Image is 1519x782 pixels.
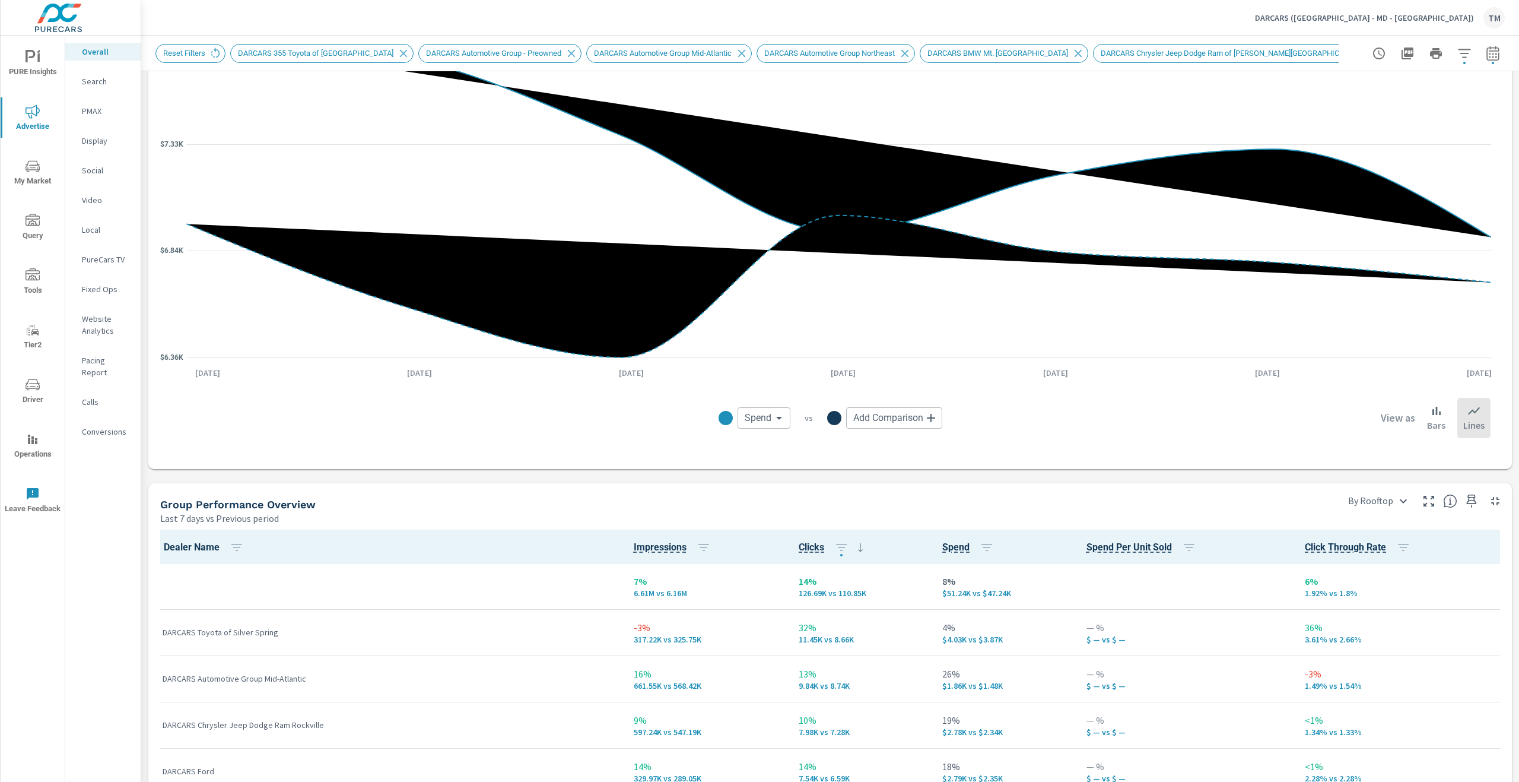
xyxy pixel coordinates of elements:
[1419,492,1438,511] button: Make Fullscreen
[634,540,687,555] span: The number of times an ad was shown on your behalf. [Source: This data is provided by the adverti...
[634,635,780,644] p: 317,222 vs 325,746
[799,588,923,598] p: 126,688 vs 110,854
[634,574,780,588] p: 7%
[1424,42,1448,65] button: Print Report
[4,432,61,461] span: Operations
[4,268,61,297] span: Tools
[1305,681,1498,691] p: 1.49% vs 1.54%
[82,283,131,295] p: Fixed Ops
[942,759,1067,774] p: 18%
[942,667,1067,681] p: 26%
[1453,42,1476,65] button: Apply Filters
[634,713,780,727] p: 9%
[82,194,131,206] p: Video
[160,140,183,148] text: $7.33K
[230,44,414,63] div: DARCARS 355 Toyota of [GEOGRAPHIC_DATA]
[4,50,61,79] span: PURE Insights
[634,667,780,681] p: 16%
[1305,588,1498,598] p: 1.92% vs 1.8%
[757,44,915,63] div: DARCARS Automotive Group Northeast
[65,102,141,120] div: PMAX
[65,423,141,441] div: Conversions
[4,323,61,352] span: Tier2
[1305,759,1498,774] p: <1%
[1305,540,1386,555] span: Percentage of users who viewed your campaigns who clicked through to your website. For example, i...
[942,681,1067,691] p: $1,857 vs $1,478
[1086,713,1286,727] p: — %
[799,727,923,737] p: 7,976 vs 7,277
[1396,42,1419,65] button: "Export Report to PDF"
[160,353,183,362] text: $6.36K
[1305,727,1498,737] p: 1.34% vs 1.33%
[611,367,652,379] p: [DATE]
[822,367,864,379] p: [DATE]
[1458,367,1500,379] p: [DATE]
[1086,540,1172,555] span: Spend - The amount of money spent on advertising during the period. [Source: This data is provide...
[231,49,401,58] span: DARCARS 355 Toyota of [GEOGRAPHIC_DATA]
[1035,367,1076,379] p: [DATE]
[799,540,867,555] span: Clicks
[1086,540,1201,555] span: Spend Per Unit Sold
[163,765,615,777] p: DARCARS Ford
[799,681,923,691] p: 9,842 vs 8,735
[82,46,131,58] p: Overall
[4,378,61,407] span: Driver
[65,221,141,239] div: Local
[155,44,225,63] div: Reset Filters
[82,224,131,236] p: Local
[1305,620,1498,635] p: 36%
[799,574,923,588] p: 14%
[1305,667,1498,681] p: -3%
[1255,12,1474,23] p: DARCARS ([GEOGRAPHIC_DATA] - MD - [GEOGRAPHIC_DATA])
[82,135,131,147] p: Display
[4,214,61,243] span: Query
[1093,44,1383,63] div: DARCARS Chrysler Jeep Dodge Ram of [PERSON_NAME][GEOGRAPHIC_DATA]
[1086,727,1286,737] p: $ — vs $ —
[634,727,780,737] p: 597,240 vs 547,188
[942,540,999,555] span: Spend
[65,310,141,340] div: Website Analytics
[65,280,141,298] div: Fixed Ops
[163,673,615,685] p: DARCARS Automotive Group Mid-Atlantic
[799,713,923,727] p: 10%
[942,574,1067,588] p: 8%
[1094,49,1370,58] span: DARCARS Chrysler Jeep Dodge Ram of [PERSON_NAME][GEOGRAPHIC_DATA]
[1486,492,1505,511] button: Minimize Widget
[82,75,131,87] p: Search
[164,540,249,555] span: Dealer Name
[65,162,141,179] div: Social
[419,49,568,58] span: DARCARS Automotive Group - Preowned
[1086,635,1286,644] p: $ — vs $ —
[1462,492,1481,511] span: Save this to your personalized report
[634,540,716,555] span: Impressions
[920,44,1088,63] div: DARCARS BMW Mt. [GEOGRAPHIC_DATA]
[1086,759,1286,774] p: — %
[1086,667,1286,681] p: — %
[65,72,141,90] div: Search
[65,132,141,150] div: Display
[156,49,212,58] span: Reset Filters
[1305,540,1415,555] span: Click Through Rate
[82,426,131,438] p: Conversions
[942,540,970,555] span: The amount of money spent on advertising during the period. [Source: This data is provided by the...
[1,36,65,527] div: nav menu
[1305,713,1498,727] p: <1%
[1427,418,1445,432] p: Bars
[82,164,131,176] p: Social
[853,412,923,424] span: Add Comparison
[587,49,739,58] span: DARCARS Automotive Group Mid-Atlantic
[634,588,780,598] p: 6,609,058 vs 6,158,569
[65,393,141,411] div: Calls
[82,254,131,265] p: PureCars TV
[1305,635,1498,644] p: 3.61% vs 2.66%
[634,620,780,635] p: -3%
[942,620,1067,635] p: 4%
[799,620,923,635] p: 32%
[65,191,141,209] div: Video
[586,44,752,63] div: DARCARS Automotive Group Mid-Atlantic
[187,367,228,379] p: [DATE]
[418,44,581,63] div: DARCARS Automotive Group - Preowned
[634,681,780,691] p: 661,550 vs 568,424
[942,713,1067,727] p: 19%
[4,487,61,516] span: Leave Feedback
